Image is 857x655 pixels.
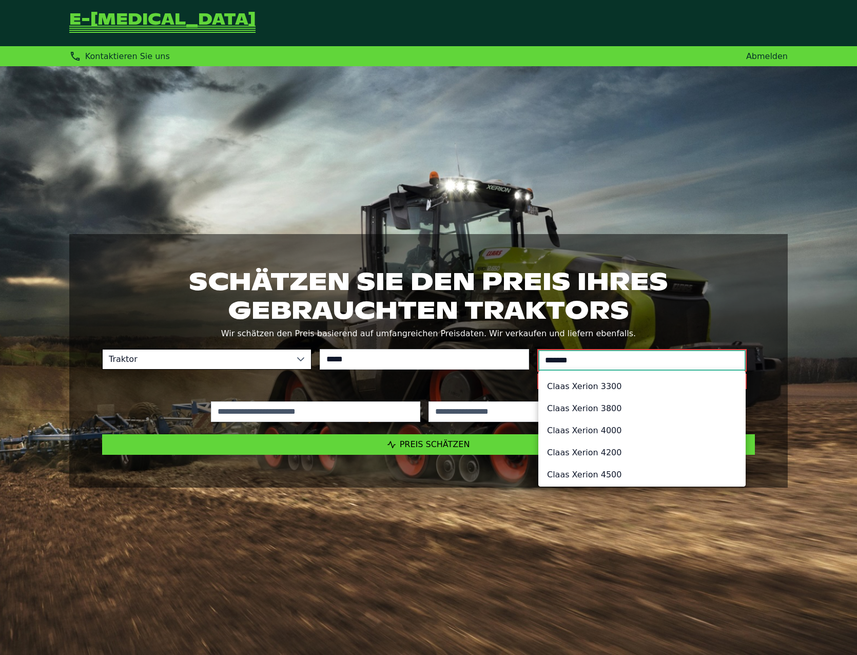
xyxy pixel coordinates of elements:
[539,441,745,464] li: Claas Xerion 4200
[102,326,755,341] p: Wir schätzen den Preis basierend auf umfangreichen Preisdaten. Wir verkaufen und liefern ebenfalls.
[539,464,745,486] li: Claas Xerion 4500
[539,375,745,397] li: Claas Xerion 3300
[539,486,745,508] li: Claas Xerion 5000
[539,419,745,441] li: Claas Xerion 4000
[539,397,745,419] li: Claas Xerion 3800
[85,51,170,61] span: Kontaktieren Sie uns
[69,12,256,34] a: Zurück zur Startseite
[400,439,470,449] span: Preis schätzen
[69,50,170,62] div: Kontaktieren Sie uns
[103,350,290,369] span: Traktor
[102,434,755,455] button: Preis schätzen
[539,371,745,556] ul: Option List
[746,51,788,61] a: Abmelden
[102,267,755,324] h1: Schätzen Sie den Preis Ihres gebrauchten Traktors
[537,374,747,389] small: Bitte wählen Sie ein Modell aus den Vorschlägen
